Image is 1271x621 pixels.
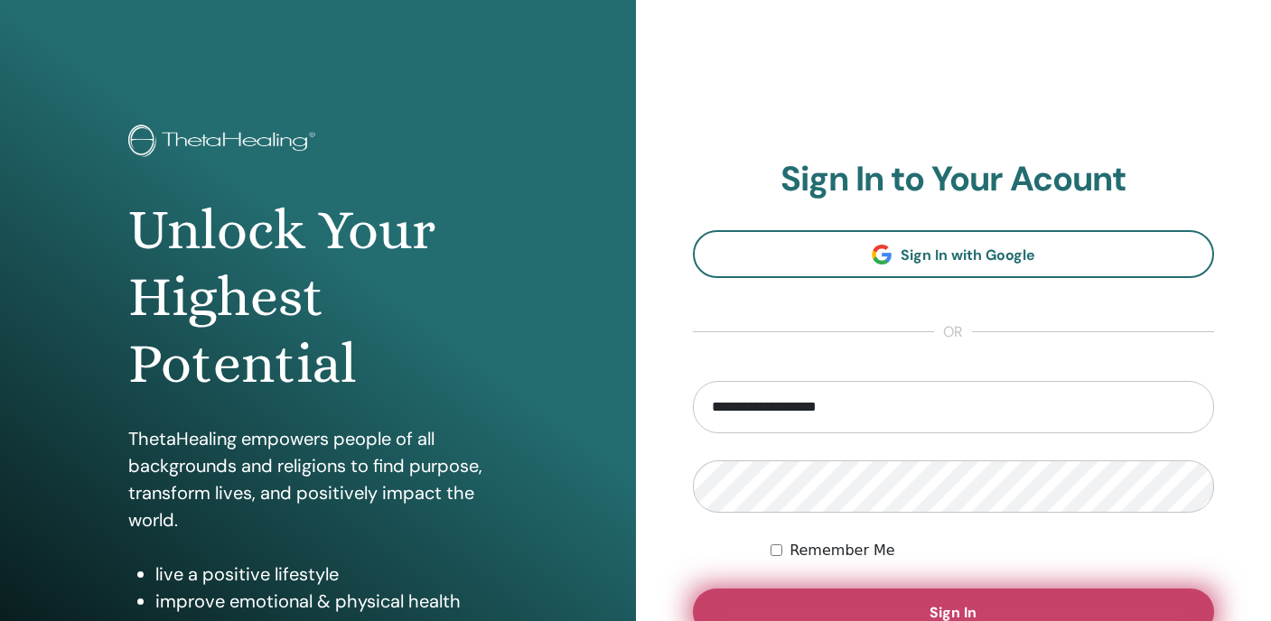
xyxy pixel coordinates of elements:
[155,588,507,615] li: improve emotional & physical health
[128,197,507,398] h1: Unlock Your Highest Potential
[693,230,1215,278] a: Sign In with Google
[128,425,507,533] p: ThetaHealing empowers people of all backgrounds and religions to find purpose, transform lives, a...
[693,159,1215,200] h2: Sign In to Your Acount
[155,561,507,588] li: live a positive lifestyle
[901,246,1035,264] span: Sign In with Google
[771,540,1214,561] div: Keep me authenticated indefinitely or until I manually logout
[934,321,972,343] span: or
[790,540,895,561] label: Remember Me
